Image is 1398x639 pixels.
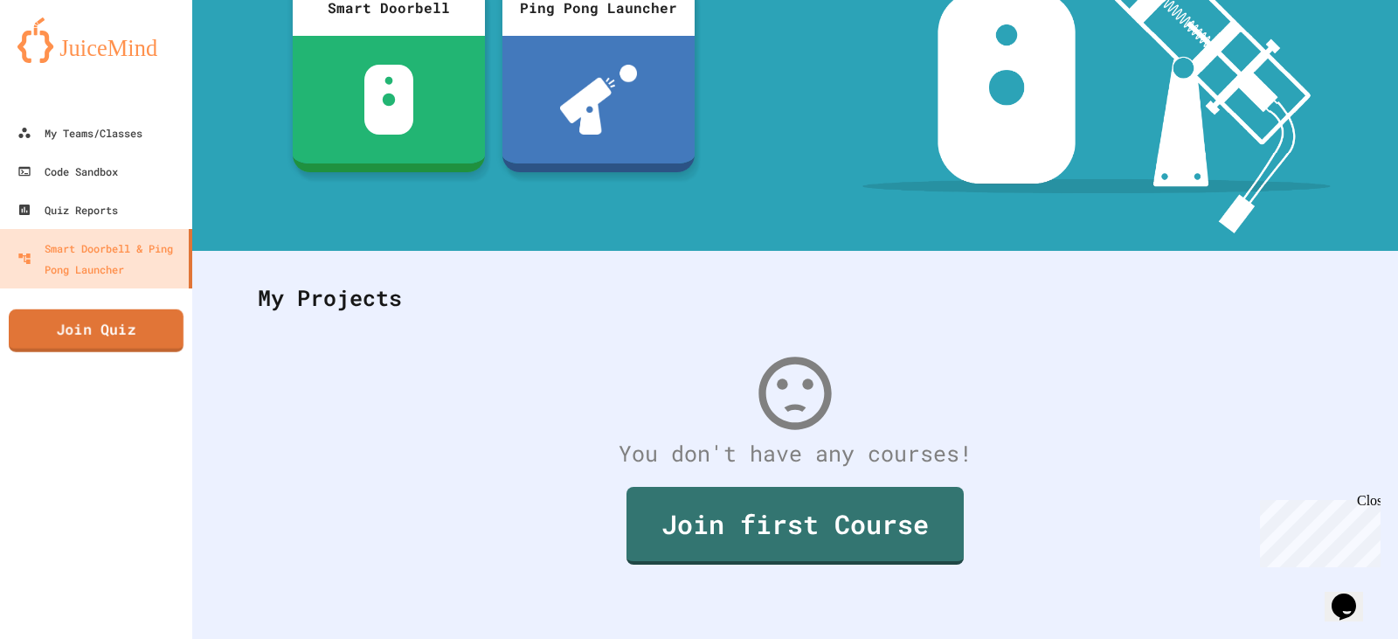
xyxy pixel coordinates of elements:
[7,7,121,111] div: Chat with us now!Close
[1253,493,1381,567] iframe: chat widget
[626,487,964,565] a: Join first Course
[17,238,182,280] div: Smart Doorbell & Ping Pong Launcher
[9,309,183,352] a: Join Quiz
[17,17,175,63] img: logo-orange.svg
[560,65,638,135] img: ppl-with-ball.png
[17,122,142,143] div: My Teams/Classes
[240,264,1350,332] div: My Projects
[1325,569,1381,622] iframe: chat widget
[17,199,118,220] div: Quiz Reports
[364,65,414,135] img: sdb-white.svg
[17,161,118,182] div: Code Sandbox
[240,437,1350,470] div: You don't have any courses!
